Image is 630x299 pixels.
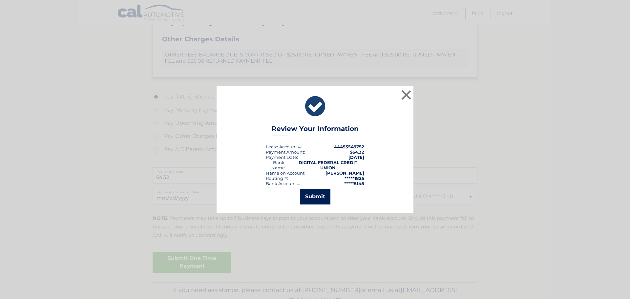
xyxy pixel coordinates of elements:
div: Bank Name: [266,160,292,170]
strong: DIGITAL FEDERAL CREDIT UNION [299,160,357,170]
strong: [PERSON_NAME] [325,170,364,176]
div: Payment Amount: [266,149,305,155]
span: Payment Date [266,155,297,160]
button: Submit [300,189,330,204]
h3: Review Your Information [272,125,359,136]
button: × [400,88,413,101]
div: Bank Account #: [266,181,301,186]
div: Routing #: [266,176,288,181]
div: Lease Account #: [266,144,302,149]
span: [DATE] [348,155,364,160]
div: Name on Account: [266,170,305,176]
strong: 44455549752 [334,144,364,149]
span: $64.32 [350,149,364,155]
div: : [266,155,298,160]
